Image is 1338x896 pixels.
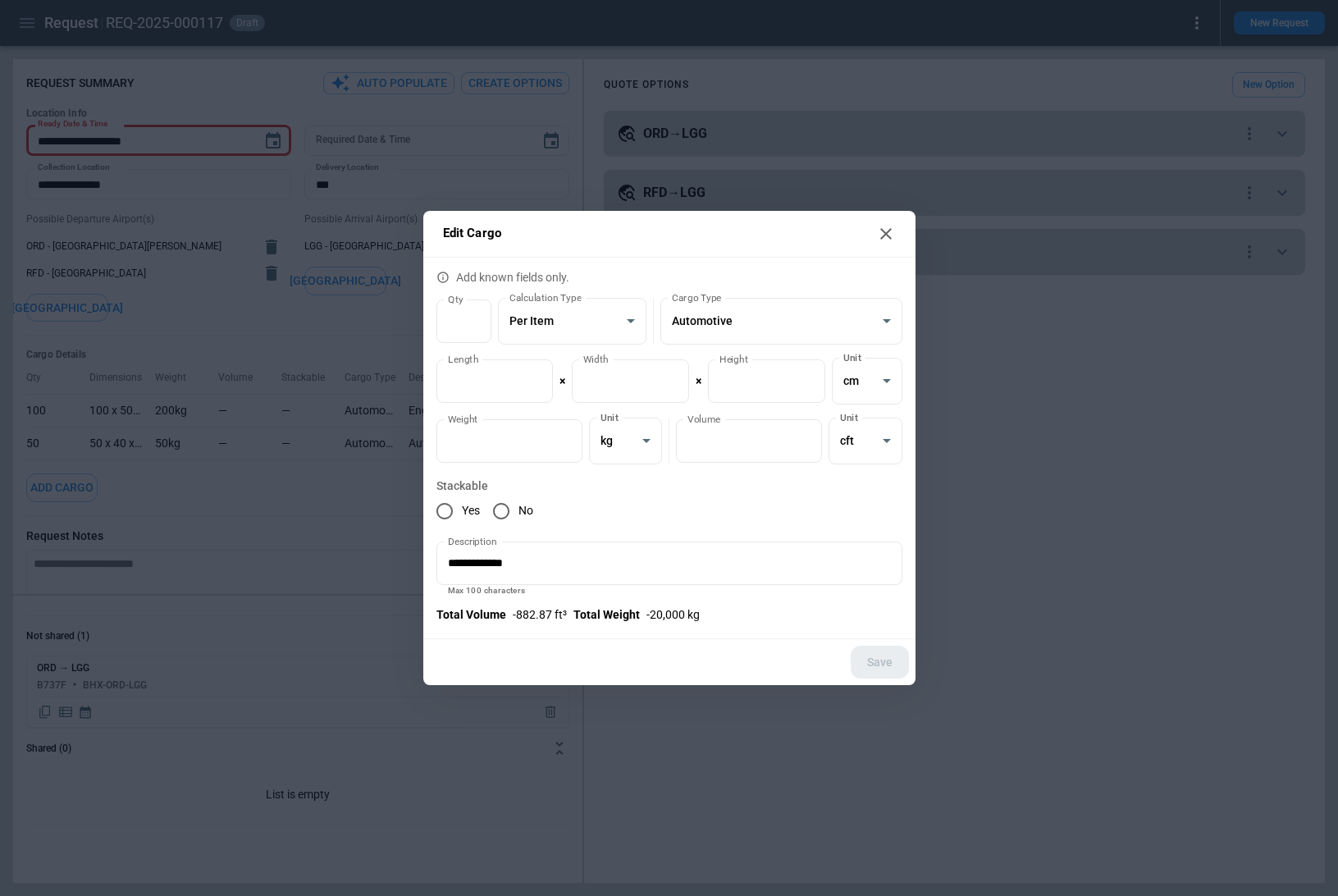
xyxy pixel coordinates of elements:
p: Max 100 characters [448,587,891,595]
div: Automotive [660,298,902,345]
p: - 882.87 ft³ [513,608,567,622]
span: Yes [462,504,480,518]
label: Unit [601,410,619,424]
label: Weight [448,412,478,426]
label: Height [719,352,748,366]
label: Length [448,352,478,366]
div: cft [829,418,902,464]
span: No [518,504,533,518]
label: Qty [448,292,464,306]
div: Per Item [498,298,646,345]
label: Stackable [436,478,902,494]
label: Width [583,352,609,366]
div: cm [832,358,902,405]
h2: Edit Cargo [423,211,916,258]
p: × [696,374,701,388]
label: Unit [843,350,861,364]
p: Add known fields only. [436,258,902,285]
label: Unit [840,410,858,424]
p: × [559,374,565,388]
p: - 20,000 kg [646,608,700,622]
label: Cargo Type [672,290,721,304]
label: Description [448,534,497,548]
p: Total Weight [573,608,640,622]
p: Total Volume [436,608,506,622]
div: kg [589,418,662,464]
label: Calculation Type [509,290,582,304]
label: Volume [687,412,720,426]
